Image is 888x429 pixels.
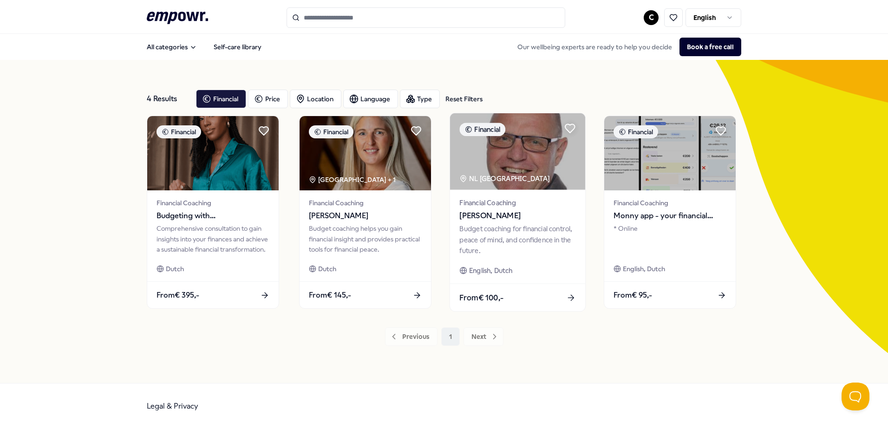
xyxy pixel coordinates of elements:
[147,116,279,309] a: package imageFinancialFinancial CoachingBudgeting with [PERSON_NAME]: ConsultationComprehensive c...
[623,264,665,274] span: English, Dutch
[287,7,565,28] input: Search for products, categories or subcategories
[290,90,341,108] button: Location
[459,123,505,136] div: Financial
[445,94,483,104] div: Reset Filters
[459,292,503,304] span: From € 100,-
[299,116,431,309] a: package imageFinancial[GEOGRAPHIC_DATA] + 1Financial Coaching[PERSON_NAME]Budget coaching helps y...
[309,198,422,208] span: Financial Coaching
[157,223,269,254] div: Comprehensive consultation to gain insights into your finances and achieve a sustainable financia...
[343,90,398,108] button: Language
[309,210,422,222] span: [PERSON_NAME]
[510,38,741,56] div: Our wellbeing experts are ready to help you decide
[679,38,741,56] button: Book a free call
[300,116,431,190] img: package image
[309,175,396,185] div: [GEOGRAPHIC_DATA] + 1
[459,224,575,256] div: Budget coaching for financial control, peace of mind, and confidence in the future.
[248,90,288,108] button: Price
[139,38,204,56] button: All categories
[469,265,513,276] span: English, Dutch
[614,125,658,138] div: Financial
[614,210,726,222] span: Monny app - your financial assistent
[139,38,269,56] nav: Main
[459,173,551,184] div: NL [GEOGRAPHIC_DATA]
[157,198,269,208] span: Financial Coaching
[147,402,198,410] a: Legal & Privacy
[309,289,351,301] span: From € 145,-
[157,289,199,301] span: From € 395,-
[450,113,586,312] a: package imageFinancialNL [GEOGRAPHIC_DATA] Financial Coaching[PERSON_NAME]Budget coaching for fin...
[604,116,736,309] a: package imageFinancialFinancial CoachingMonny app - your financial assistent* OnlineEnglish, Dutc...
[318,264,336,274] span: Dutch
[842,383,869,410] iframe: Help Scout Beacon - Open
[309,125,353,138] div: Financial
[459,197,575,208] span: Financial Coaching
[196,90,246,108] button: Financial
[147,90,189,108] div: 4 Results
[206,38,269,56] a: Self-care library
[147,116,279,190] img: package image
[157,210,269,222] span: Budgeting with [PERSON_NAME]: Consultation
[450,113,585,190] img: package image
[614,223,726,254] div: * Online
[157,125,201,138] div: Financial
[644,10,659,25] button: C
[604,116,736,190] img: package image
[614,289,652,301] span: From € 95,-
[459,210,575,222] span: [PERSON_NAME]
[614,198,726,208] span: Financial Coaching
[309,223,422,254] div: Budget coaching helps you gain financial insight and provides practical tools for financial peace.
[400,90,440,108] button: Type
[166,264,184,274] span: Dutch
